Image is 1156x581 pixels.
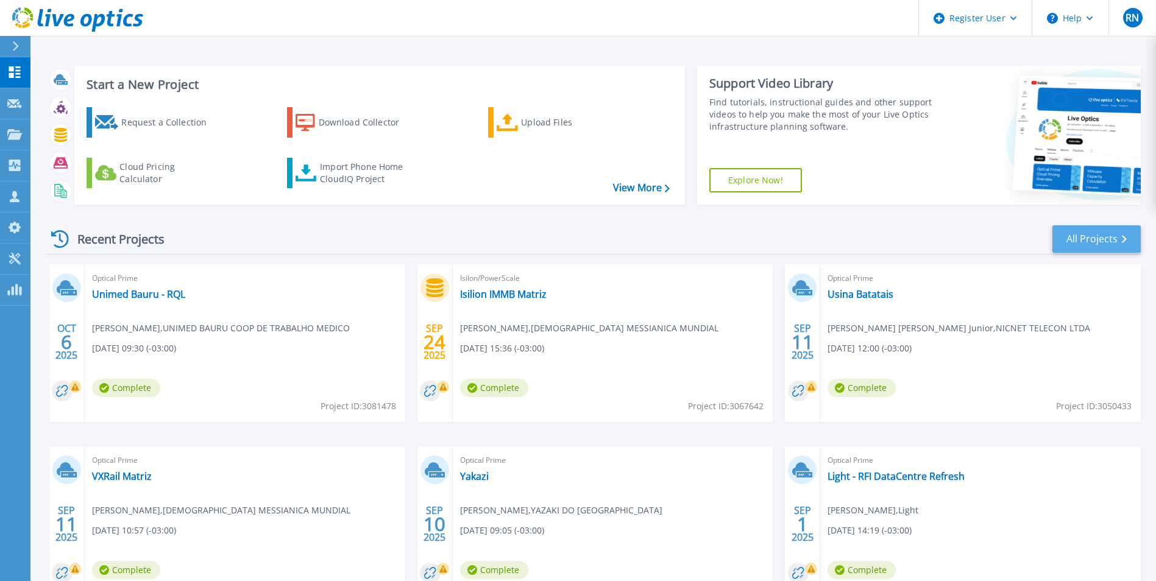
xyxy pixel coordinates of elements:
div: Request a Collection [121,110,219,135]
span: 11 [55,519,77,529]
a: Download Collector [287,107,423,138]
span: [PERSON_NAME] , UNIMED BAURU COOP DE TRABALHO MEDICO [92,322,350,335]
span: [PERSON_NAME] , Light [828,504,918,517]
span: Optical Prime [828,272,1133,285]
span: [DATE] 09:30 (-03:00) [92,342,176,355]
div: SEP 2025 [791,320,814,364]
span: 11 [792,337,814,347]
span: Complete [828,561,896,579]
span: Complete [460,379,528,397]
span: 1 [797,519,808,529]
span: Optical Prime [460,454,766,467]
span: Optical Prime [92,272,398,285]
span: Optical Prime [828,454,1133,467]
a: Yakazi [460,470,489,482]
span: [PERSON_NAME] , [DEMOGRAPHIC_DATA] MESSIANICA MUNDIAL [460,322,718,335]
span: 10 [424,519,445,529]
div: Find tutorials, instructional guides and other support videos to help you make the most of your L... [709,96,935,133]
span: Project ID: 3050433 [1056,400,1132,413]
div: Upload Files [521,110,619,135]
div: Download Collector [319,110,416,135]
span: Isilon/PowerScale [460,272,766,285]
span: [PERSON_NAME] , YAZAKI DO [GEOGRAPHIC_DATA] [460,504,662,517]
a: Unimed Bauru - RQL [92,288,185,300]
div: Import Phone Home CloudIQ Project [320,161,415,185]
a: Usina Batatais [828,288,893,300]
h3: Start a New Project [87,78,669,91]
a: View More [613,182,670,194]
span: [DATE] 15:36 (-03:00) [460,342,544,355]
div: SEP 2025 [423,320,446,364]
div: SEP 2025 [791,502,814,546]
span: [DATE] 10:57 (-03:00) [92,524,176,537]
div: Support Video Library [709,76,935,91]
div: OCT 2025 [55,320,78,364]
span: 24 [424,337,445,347]
a: Isilion IMMB Matriz [460,288,547,300]
a: Upload Files [488,107,624,138]
div: Cloud Pricing Calculator [119,161,217,185]
span: [PERSON_NAME] [PERSON_NAME] Junior , NICNET TELECON LTDA [828,322,1090,335]
span: Complete [828,379,896,397]
div: Recent Projects [47,224,181,254]
span: [DATE] 09:05 (-03:00) [460,524,544,537]
span: Complete [92,561,160,579]
span: [PERSON_NAME] , [DEMOGRAPHIC_DATA] MESSIANICA MUNDIAL [92,504,350,517]
span: Optical Prime [92,454,398,467]
span: [DATE] 14:19 (-03:00) [828,524,912,537]
a: Cloud Pricing Calculator [87,158,222,188]
a: Request a Collection [87,107,222,138]
span: 6 [61,337,72,347]
span: Project ID: 3067642 [688,400,764,413]
span: Complete [460,561,528,579]
span: Project ID: 3081478 [321,400,396,413]
div: SEP 2025 [55,502,78,546]
a: VXRail Matriz [92,470,152,482]
span: Complete [92,379,160,397]
span: [DATE] 12:00 (-03:00) [828,342,912,355]
a: All Projects [1052,225,1141,253]
a: Light - RFI DataCentre Refresh [828,470,965,482]
div: SEP 2025 [423,502,446,546]
span: RN [1126,13,1139,23]
a: Explore Now! [709,168,802,192]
